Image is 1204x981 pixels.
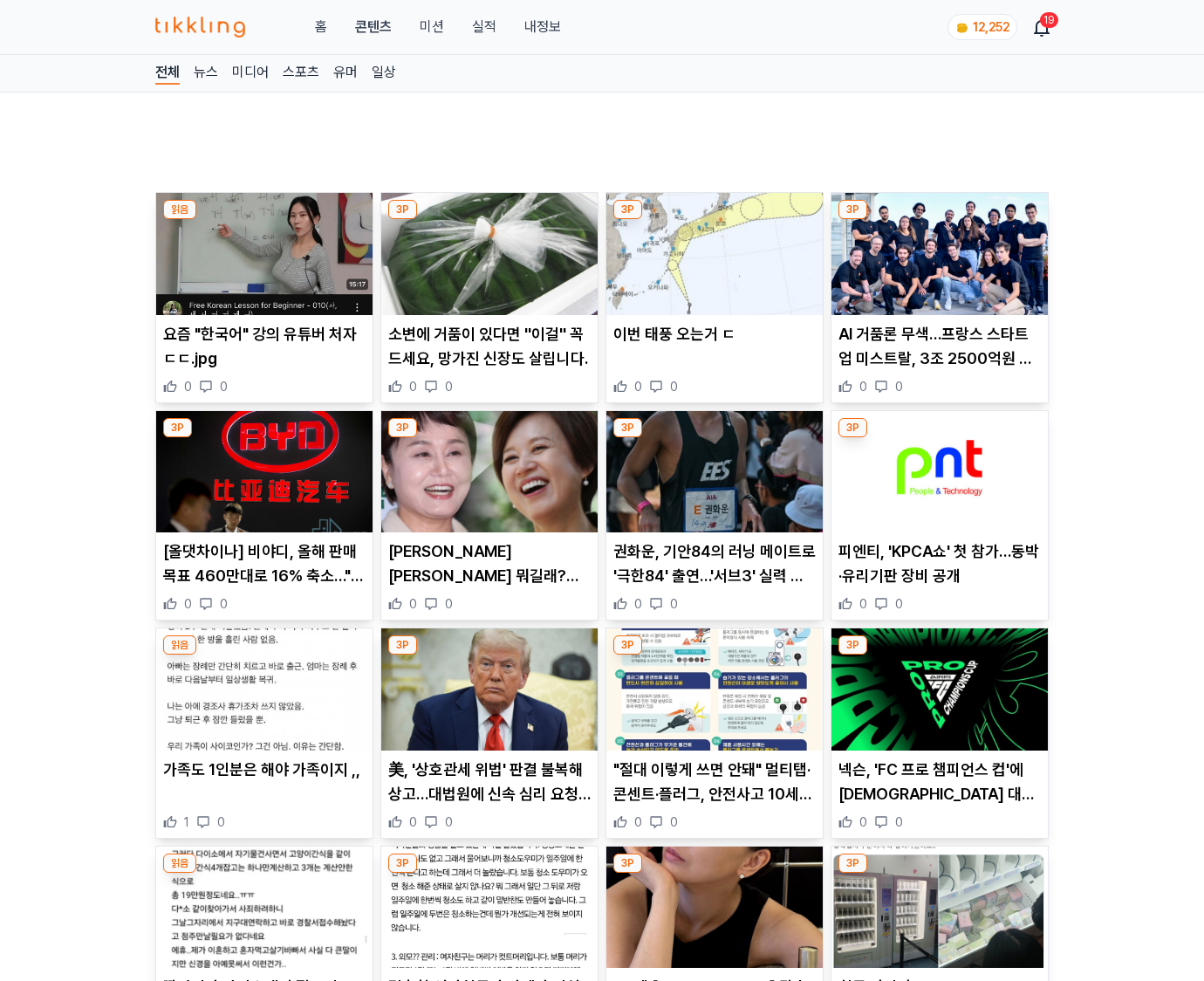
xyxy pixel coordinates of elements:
[184,595,192,613] span: 0
[445,813,453,831] span: 0
[388,758,591,806] p: 美, '상호관세 위법' 판결 불복해 상고…대법원에 신속 심리 요청(종합)
[838,200,867,219] div: 3P
[955,21,969,35] img: coin
[445,595,453,613] span: 0
[831,192,1049,403] div: 3P AI 거품론 무색…프랑스 스타트업 미스트랄, 3조 2500억원 투자 유치 눈앞 AI 거품론 무색…프랑스 스타트업 미스트랄, 3조 2500억원 투자 유치 눈앞 0 0
[156,847,373,969] img: 딸아이가 다이소에서 절도죄로 잡혔다고해요 ㅠㅠ
[388,322,591,371] p: 소변에 거품이 있다면 ''이걸'' 꼭드세요, 망가진 신장도 살립니다.
[388,200,417,219] div: 3P
[445,378,453,395] span: 0
[634,813,642,831] span: 0
[634,378,642,395] span: 0
[895,813,903,831] span: 0
[1035,17,1049,38] a: 19
[163,322,366,371] p: 요즘 "한국어" 강의 유튜버 처자ㄷㄷ.jpg
[333,62,358,85] a: 유머
[381,847,598,969] img: 결혼할 여자친구가 자폐가 의심됩니다
[859,378,867,395] span: 0
[283,62,319,85] a: 스포츠
[831,847,1048,969] img: 최근 난리난 중국인이 한국 팝업스토어 굿즈 싹쓸이한 사건
[156,628,373,751] img: 가족도 1인분은 해야 가족이지 ,,
[163,200,196,219] div: 읽음
[194,62,218,85] a: 뉴스
[155,17,245,38] img: 티끌링
[670,595,678,613] span: 0
[859,813,867,831] span: 0
[838,854,867,873] div: 3P
[409,378,417,395] span: 0
[613,418,642,437] div: 3P
[155,410,373,621] div: 3P [올댓차이나] 비야디, 올해 판매목표 460만대로 16% 축소…"경쟁 격화·공급 과잉 해소" [올댓차이나] 비야디, 올해 판매목표 460만대로 16% 축소…"경쟁 격화·...
[838,418,867,437] div: 3P
[155,62,180,85] a: 전체
[380,192,599,403] div: 3P 소변에 거품이 있다면 ''이걸'' 꼭드세요, 망가진 신장도 살립니다. 소변에 거품이 있다면 ''이걸'' 꼭드세요, 망가진 신장도 살립니다. 0 0
[613,322,816,346] p: 이번 태풍 오는거 ㄷ
[381,411,598,533] img: 박미선 병명 뭐길래? 이경실 "잘 견디고 있지, 허망해 말고" 의미심장 글 화제 (+투병, 건강, 암)
[670,813,678,831] span: 0
[163,635,196,655] div: 읽음
[524,17,561,38] a: 내정보
[606,193,823,315] img: 이번 태풍 오는거 ㄷ
[381,628,598,751] img: 美, '상호관세 위법' 판결 불복해 상고…대법원에 신속 심리 요청(종합)
[613,758,816,806] p: "절대 이렇게 쓰면 안돼" 멀티탭·콘센트·플러그, 안전사고 10세 미만 피해 절반
[606,628,823,751] img: "절대 이렇게 쓰면 안돼" 멀티탭·콘센트·플러그, 안전사고 10세 미만 피해 절반
[1040,12,1058,28] div: 19
[606,847,823,969] img: 44세 장윤주 갈수록 리즈 갱신…이젠 노래까지
[220,595,228,613] span: 0
[156,411,373,533] img: [올댓차이나] 비야디, 올해 판매목표 460만대로 16% 축소…"경쟁 격화·공급 과잉 해소"
[613,854,642,873] div: 3P
[156,193,373,315] img: 요즘 "한국어" 강의 유튜버 처자ㄷㄷ.jpg
[420,17,444,38] button: 미션
[831,411,1048,533] img: 피엔티, 'KPCA쇼' 첫 참가…동박·유리기판 장비 공개
[895,378,903,395] span: 0
[634,595,642,613] span: 0
[388,539,591,588] p: [PERSON_NAME] [PERSON_NAME] 뭐길래? [PERSON_NAME] "잘 견디고 있지, 허망해 말고" 의미심장 글 화제 (+투병, 건강, 암)
[831,628,1048,751] img: 넥슨, 'FC 프로 챔피언스 컵'에 한국 대표팀 출전
[372,62,396,85] a: 일상
[838,758,1041,806] p: 넥슨, 'FC 프로 챔피언스 컵'에 [DEMOGRAPHIC_DATA] 대표팀 출전
[859,595,867,613] span: 0
[838,322,1041,371] p: AI 거품론 무색…프랑스 스타트업 미스트랄, 3조 2500억원 투자 유치 눈앞
[605,192,824,403] div: 3P 이번 태풍 오는거 ㄷ 이번 태풍 오는거 ㄷ 0 0
[831,628,1049,839] div: 3P 넥슨, 'FC 프로 챔피언스 컵'에 한국 대표팀 출전 넥슨, 'FC 프로 챔피언스 컵'에 [DEMOGRAPHIC_DATA] 대표팀 출전 0 0
[380,410,599,621] div: 3P 박미선 병명 뭐길래? 이경실 "잘 견디고 있지, 허망해 말고" 의미심장 글 화제 (+투병, 건강, 암) [PERSON_NAME] [PERSON_NAME] 뭐길래? [PE...
[220,378,228,395] span: 0
[606,411,823,533] img: 권화운, 기안84의 러닝 메이트로 '극한84' 출연…'서브3' 실력 발휘하나
[613,200,642,219] div: 3P
[613,635,642,655] div: 3P
[155,628,373,839] div: 읽음 가족도 1인분은 해야 가족이지 ,, 가족도 1인분은 해야 가족이지 ,, 1 0
[605,410,824,621] div: 3P 권화운, 기안84의 러닝 메이트로 '극한84' 출연…'서브3' 실력 발휘하나 권화운, 기안84의 러닝 메이트로 '극한84' 출연…'서브3' 실력 발휘하나 0 0
[217,813,225,831] span: 0
[613,539,816,588] p: 권화운, 기안84의 러닝 메이트로 '극한84' 출연…'서브3' 실력 발휘하나
[184,378,192,395] span: 0
[409,813,417,831] span: 0
[381,193,598,315] img: 소변에 거품이 있다면 ''이걸'' 꼭드세요, 망가진 신장도 살립니다.
[947,14,1014,40] a: coin 12,252
[232,62,269,85] a: 미디어
[163,854,196,873] div: 읽음
[388,854,417,873] div: 3P
[388,418,417,437] div: 3P
[472,17,496,38] a: 실적
[831,410,1049,621] div: 3P 피엔티, 'KPCA쇼' 첫 참가…동박·유리기판 장비 공개 피엔티, 'KPCA쇼' 첫 참가…동박·유리기판 장비 공개 0 0
[409,595,417,613] span: 0
[670,378,678,395] span: 0
[163,539,366,588] p: [올댓차이나] 비야디, 올해 판매목표 460만대로 16% 축소…"경쟁 격화·공급 과잉 해소"
[163,418,192,437] div: 3P
[388,635,417,655] div: 3P
[838,635,867,655] div: 3P
[973,20,1009,34] span: 12,252
[831,193,1048,315] img: AI 거품론 무색…프랑스 스타트업 미스트랄, 3조 2500억원 투자 유치 눈앞
[155,192,373,403] div: 읽음 요즘 "한국어" 강의 유튜버 처자ㄷㄷ.jpg 요즘 "한국어" 강의 유튜버 처자ㄷㄷ.jpg 0 0
[315,17,327,38] a: 홈
[184,813,189,831] span: 1
[838,539,1041,588] p: 피엔티, 'KPCA쇼' 첫 참가…동박·유리기판 장비 공개
[163,758,366,782] p: 가족도 1인분은 해야 가족이지 ,,
[355,17,392,38] a: 콘텐츠
[605,628,824,839] div: 3P "절대 이렇게 쓰면 안돼" 멀티탭·콘센트·플러그, 안전사고 10세 미만 피해 절반 "절대 이렇게 쓰면 안돼" 멀티탭·콘센트·플러그, 안전사고 10세 미만 피해 절반 0 0
[380,628,599,839] div: 3P 美, '상호관세 위법' 판결 불복해 상고…대법원에 신속 심리 요청(종합) 美, '상호관세 위법' 판결 불복해 상고…대법원에 신속 심리 요청(종합) 0 0
[895,595,903,613] span: 0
